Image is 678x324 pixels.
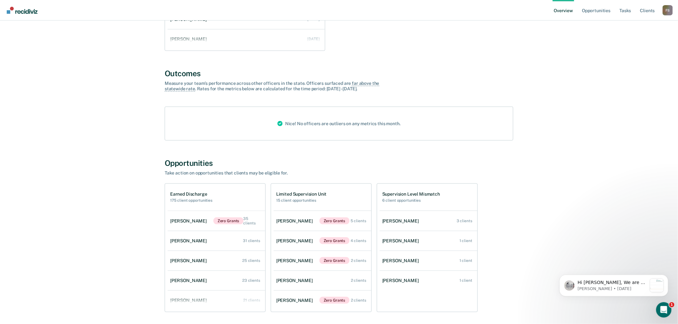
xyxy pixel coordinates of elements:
a: [PERSON_NAME]Zero Grants 5 clients [274,211,371,231]
div: 2 clients [351,258,366,263]
div: [PERSON_NAME] [170,258,209,263]
div: [PERSON_NAME] [170,218,209,224]
div: 5 clients [351,219,366,223]
div: 1 client [459,278,472,283]
a: [PERSON_NAME] [DATE] [168,30,325,48]
div: 23 clients [242,278,260,283]
div: [PERSON_NAME] [382,258,421,263]
h2: 175 client opportunities [170,198,212,203]
div: [PERSON_NAME] [170,298,209,303]
div: F S [663,5,673,15]
h2: 15 client opportunities [276,198,327,203]
div: 21 clients [243,298,260,303]
div: [PERSON_NAME] [382,238,421,244]
h2: 6 client opportunities [382,198,440,203]
div: 1 client [459,239,472,243]
div: 3 clients [457,219,472,223]
span: Zero Grants [319,237,350,244]
div: 31 clients [243,239,260,243]
div: [PERSON_NAME] [276,218,315,224]
a: [PERSON_NAME] 3 clients [380,212,477,230]
iframe: Intercom live chat [656,302,672,318]
span: Zero Grants [319,217,350,224]
a: [PERSON_NAME] 1 client [380,252,477,270]
h1: Limited Supervision Unit [276,191,327,197]
span: Hi [PERSON_NAME], We are so excited to announce a brand new feature: AI case note search! 📣 Findi... [28,18,97,182]
a: [PERSON_NAME]Zero Grants 2 clients [274,251,371,271]
div: 2 clients [351,278,366,283]
span: 1 [669,302,674,307]
a: [PERSON_NAME] 23 clients [168,271,265,290]
a: [PERSON_NAME] 31 clients [168,232,265,250]
div: 25 clients [242,258,260,263]
div: [PERSON_NAME] [170,36,209,42]
img: Recidiviz [7,7,37,14]
button: Profile dropdown button [663,5,673,15]
div: Nice! No officers are outliers on any metrics this month. [272,107,406,140]
iframe: Intercom notifications message [550,262,678,307]
a: [PERSON_NAME]Zero Grants 4 clients [274,231,371,251]
div: Take action on opportunities that clients may be eligible for. [165,170,389,176]
div: [PERSON_NAME] [170,238,209,244]
div: [PERSON_NAME] [276,258,315,263]
a: [PERSON_NAME]Zero Grants 2 clients [274,290,371,310]
div: [PERSON_NAME] [170,278,209,283]
div: 2 clients [351,298,366,303]
a: [PERSON_NAME] 1 client [380,271,477,290]
div: 35 clients [244,216,260,226]
div: 1 client [459,258,472,263]
span: Zero Grants [319,257,350,264]
span: Zero Grants [213,217,244,224]
div: Opportunities [165,158,513,168]
div: [PERSON_NAME] [276,298,315,303]
div: 4 clients [351,239,366,243]
a: [PERSON_NAME] 21 clients [168,291,265,310]
span: far above the statewide rate [165,81,379,92]
div: Outcomes [165,69,513,78]
span: Zero Grants [319,297,350,304]
div: [PERSON_NAME] [276,238,315,244]
div: [DATE] [308,37,320,41]
div: [PERSON_NAME] [382,278,421,283]
div: Measure your team’s performance across other officer s in the state. Officer s surfaced are . Rat... [165,81,389,92]
a: [PERSON_NAME] 2 clients [274,271,371,290]
div: [PERSON_NAME] [382,218,421,224]
a: [PERSON_NAME] 25 clients [168,252,265,270]
div: [PERSON_NAME] [276,278,315,283]
a: [PERSON_NAME] 1 client [380,232,477,250]
h1: Earned Discharge [170,191,212,197]
a: [PERSON_NAME]Zero Grants 35 clients [168,210,265,232]
h1: Supervision Level Mismatch [382,191,440,197]
p: Message from Kim, sent 1w ago [28,24,97,30]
